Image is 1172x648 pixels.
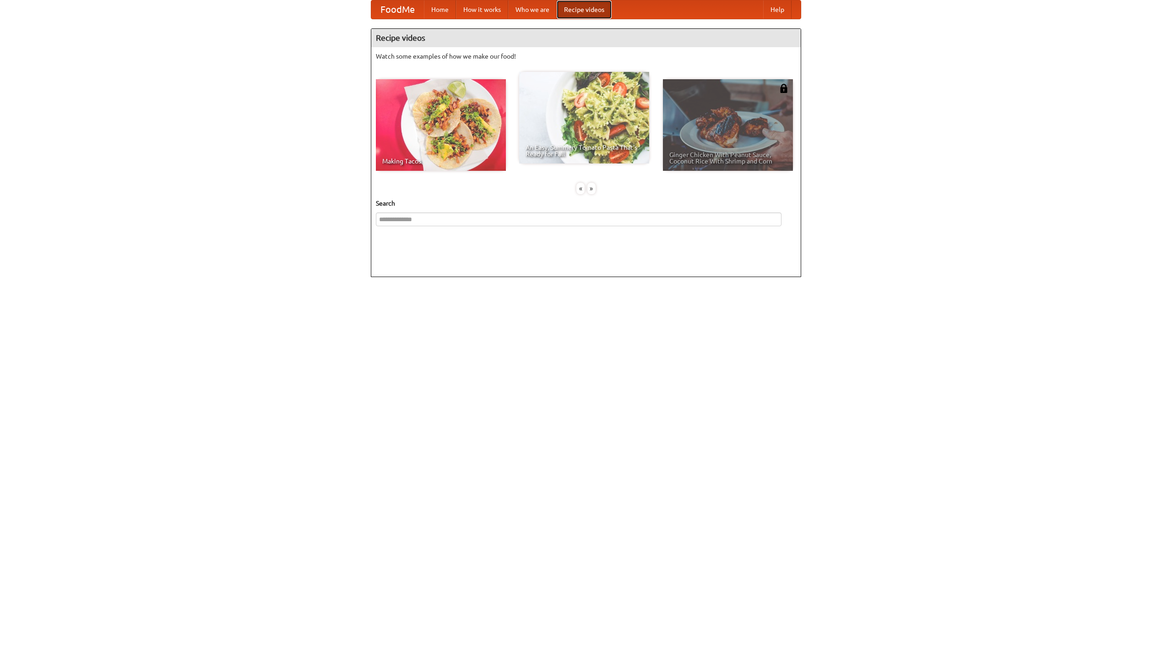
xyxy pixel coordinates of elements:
a: Who we are [508,0,557,19]
a: Home [424,0,456,19]
div: » [587,183,596,194]
span: An Easy, Summery Tomato Pasta That's Ready for Fall [526,144,643,157]
a: Making Tacos [376,79,506,171]
a: An Easy, Summery Tomato Pasta That's Ready for Fall [519,72,649,163]
img: 483408.png [779,84,788,93]
a: How it works [456,0,508,19]
h4: Recipe videos [371,29,801,47]
span: Making Tacos [382,158,499,164]
a: FoodMe [371,0,424,19]
a: Help [763,0,792,19]
div: « [576,183,585,194]
a: Recipe videos [557,0,612,19]
p: Watch some examples of how we make our food! [376,52,796,61]
h5: Search [376,199,796,208]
